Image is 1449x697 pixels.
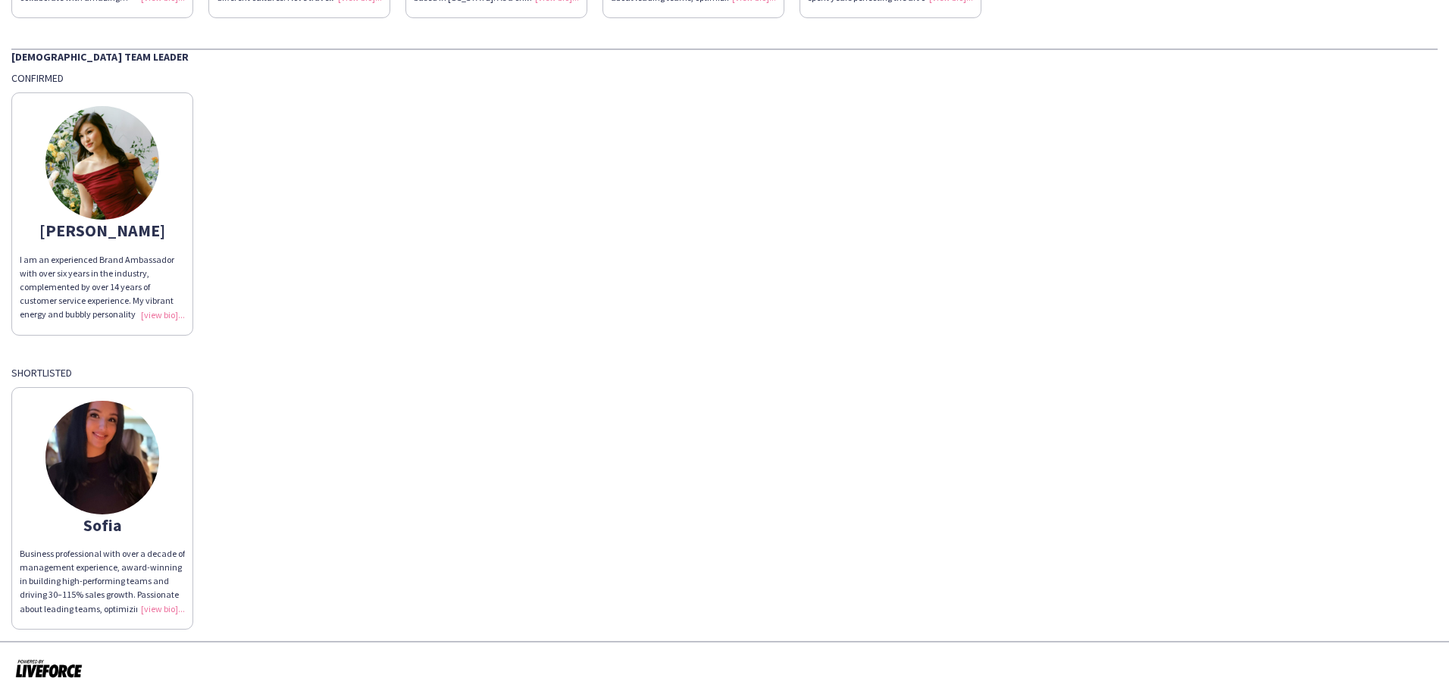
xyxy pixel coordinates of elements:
[20,223,185,237] div: [PERSON_NAME]
[11,71,1438,85] div: Confirmed
[45,106,159,220] img: thumb-6822569337d1e.jpeg
[20,253,185,322] div: I am an experienced Brand Ambassador with over six years in the industry, complemented by over 14...
[20,518,185,532] div: Sofia
[45,401,159,514] img: thumb-4404051c-6014-4609-84ce-abbf3c8e62f3.jpg
[11,366,1438,380] div: Shortlisted
[11,48,1438,64] div: [DEMOGRAPHIC_DATA] Team Leader
[20,547,185,616] div: Business professional with over a decade of management experience, award-winning in building high...
[15,658,83,679] img: Powered by Liveforce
